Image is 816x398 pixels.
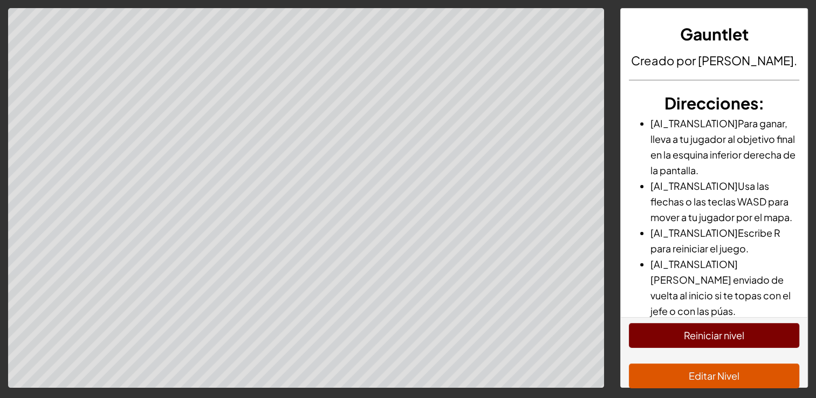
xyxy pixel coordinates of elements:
[650,115,799,178] li: [AI_TRANSLATION]Para ganar, lleva a tu jugador al objetivo final en la esquina inferior derecha d...
[629,91,799,115] h3: :
[629,323,799,348] button: Reiniciar nivel
[629,363,799,388] button: Editar Nivel
[650,256,799,319] li: [AI_TRANSLATION][PERSON_NAME] enviado de vuelta al inicio si te topas con el jefe o con las púas.
[629,22,799,46] h3: Gauntlet
[664,93,758,113] span: Direcciones
[650,225,799,256] li: [AI_TRANSLATION]Escribe R para reiniciar el juego.
[650,178,799,225] li: [AI_TRANSLATION]Usa las flechas o las teclas WASD para mover a tu jugador por el mapa.
[629,52,799,69] h4: Creado por [PERSON_NAME].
